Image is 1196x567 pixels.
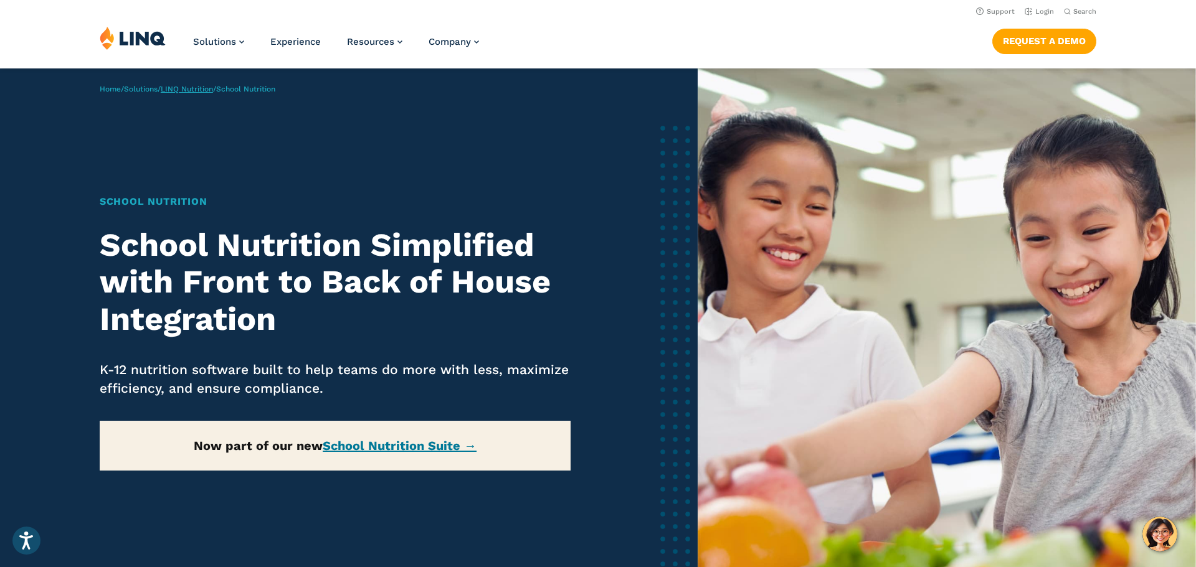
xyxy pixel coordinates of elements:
span: Company [429,36,471,47]
button: Hello, have a question? Let’s chat. [1142,517,1177,551]
a: Resources [347,36,402,47]
a: Home [100,85,121,93]
a: Solutions [193,36,244,47]
span: Solutions [193,36,236,47]
span: School Nutrition [216,85,275,93]
span: Search [1073,7,1096,16]
span: / / / [100,85,275,93]
strong: Now part of our new [194,438,477,453]
a: LINQ Nutrition [161,85,213,93]
h1: School Nutrition [100,194,571,209]
span: Resources [347,36,394,47]
a: Request a Demo [992,29,1096,54]
button: Open Search Bar [1064,7,1096,16]
img: LINQ | K‑12 Software [100,26,166,50]
a: Support [976,7,1015,16]
p: K-12 nutrition software built to help teams do more with less, maximize efficiency, and ensure co... [100,360,571,398]
nav: Primary Navigation [193,26,479,67]
a: Solutions [124,85,158,93]
nav: Button Navigation [992,26,1096,54]
a: Company [429,36,479,47]
a: Login [1025,7,1054,16]
a: School Nutrition Suite → [323,438,477,453]
h2: School Nutrition Simplified with Front to Back of House Integration [100,227,571,338]
a: Experience [270,36,321,47]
